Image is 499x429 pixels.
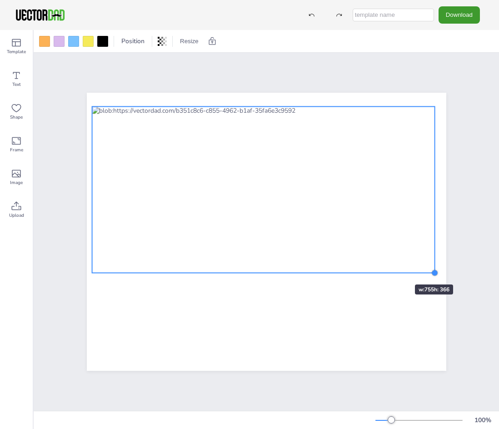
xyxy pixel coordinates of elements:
[10,146,23,154] span: Frame
[472,416,494,424] div: 100 %
[12,81,21,88] span: Text
[120,37,146,45] span: Position
[176,34,202,49] button: Resize
[15,8,66,22] img: VectorDad-1.png
[9,212,24,219] span: Upload
[353,9,434,21] input: template name
[7,48,26,55] span: Template
[415,284,453,294] div: w: 755 h: 366
[10,179,23,186] span: Image
[10,114,23,121] span: Shape
[439,6,480,23] button: Download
